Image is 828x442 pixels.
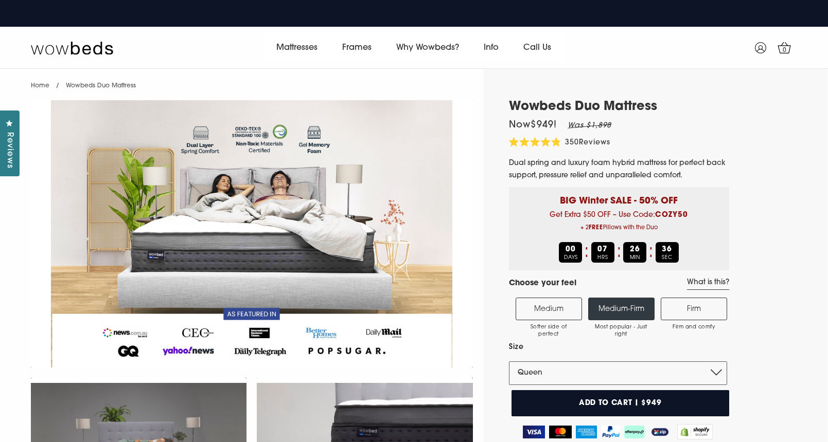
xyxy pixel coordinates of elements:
span: / [56,83,59,89]
img: ZipPay Logo [649,426,671,438]
nav: breadcrumbs [31,69,136,95]
p: BIG Winter SALE - 50% OFF [517,187,721,208]
label: Medium [516,298,582,320]
a: Mattresses [264,33,330,62]
a: Info [471,33,511,62]
a: Home [31,83,49,89]
h4: Choose your feel [509,278,576,290]
img: Visa Logo [523,426,545,438]
a: What is this? [687,278,729,290]
b: 07 [597,246,608,253]
img: American Express Logo [576,426,597,438]
b: FREE [589,225,603,231]
div: MIN [623,242,646,263]
a: 0 [771,35,797,61]
span: 0 [780,45,790,56]
a: Frames [330,33,384,62]
label: Firm [661,298,727,320]
span: 350 [565,139,579,146]
span: Now $949 ! [509,121,557,130]
em: Was $1,898 [568,122,612,130]
img: MasterCard Logo [549,426,572,438]
button: Add to cart | $949 [512,390,729,416]
div: 350Reviews [509,137,611,149]
span: Wowbeds Duo Mattress [66,83,136,89]
h1: Wowbeds Duo Mattress [509,100,729,115]
b: COZY50 [655,211,688,219]
img: PayPal Logo [601,426,621,438]
span: + 2 Pillows with the Duo [517,222,721,234]
span: Softer side of perfect [521,324,576,338]
div: DAYS [559,242,582,263]
b: 00 [566,246,576,253]
span: Dual spring and luxury foam hybrid mattress for perfect back support, pressure relief and unparal... [509,159,726,179]
label: Size [509,341,727,354]
a: Call Us [511,33,563,62]
span: Firm and comfy [666,324,721,331]
span: Reviews [3,132,16,169]
label: Medium-Firm [588,298,655,320]
span: Most popular - Just right [594,324,649,338]
div: HRS [591,242,614,263]
b: 36 [662,246,672,253]
span: Reviews [579,139,610,146]
img: Wow Beds Logo [31,41,113,55]
a: Why Wowbeds? [384,33,471,62]
div: SEC [656,242,679,263]
img: AfterPay Logo [624,426,645,438]
b: 26 [630,246,640,253]
span: Get Extra $50 OFF – Use Code: [517,211,721,234]
img: Shopify secure badge [677,424,713,439]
